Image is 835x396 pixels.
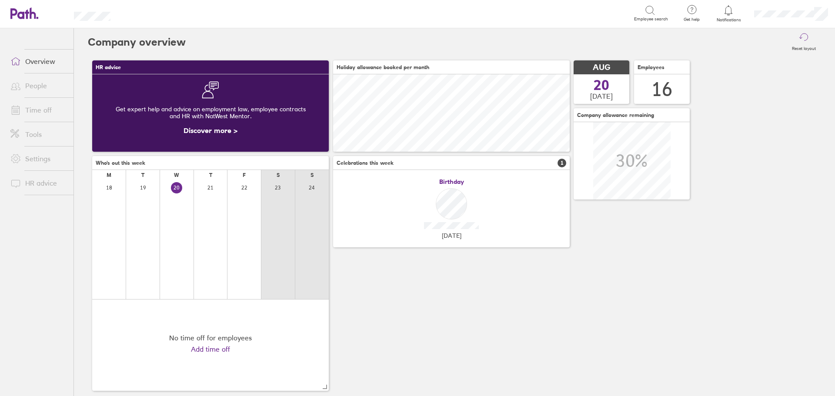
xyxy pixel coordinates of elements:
[99,99,322,126] div: Get expert help and advice on employment law, employee contracts and HR with NatWest Mentor.
[558,159,566,167] span: 1
[3,150,73,167] a: Settings
[715,4,743,23] a: Notifications
[209,172,212,178] div: T
[651,78,672,100] div: 16
[174,172,179,178] div: W
[184,126,237,135] a: Discover more >
[590,92,613,100] span: [DATE]
[96,160,145,166] span: Who's out this week
[311,172,314,178] div: S
[787,43,821,51] label: Reset layout
[577,112,654,118] span: Company allowance remaining
[134,9,156,17] div: Search
[337,64,429,70] span: Holiday allowance booked per month
[787,28,821,56] button: Reset layout
[141,172,144,178] div: T
[442,232,461,239] span: [DATE]
[107,172,111,178] div: M
[3,174,73,192] a: HR advice
[638,64,665,70] span: Employees
[96,64,121,70] span: HR advice
[3,77,73,94] a: People
[3,101,73,119] a: Time off
[191,345,230,353] a: Add time off
[439,178,464,185] span: Birthday
[678,17,706,22] span: Get help
[634,17,668,22] span: Employee search
[243,172,246,178] div: F
[593,63,610,72] span: AUG
[3,126,73,143] a: Tools
[337,160,394,166] span: Celebrations this week
[715,17,743,23] span: Notifications
[277,172,280,178] div: S
[3,53,73,70] a: Overview
[88,28,186,56] h2: Company overview
[594,78,609,92] span: 20
[169,334,252,342] div: No time off for employees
